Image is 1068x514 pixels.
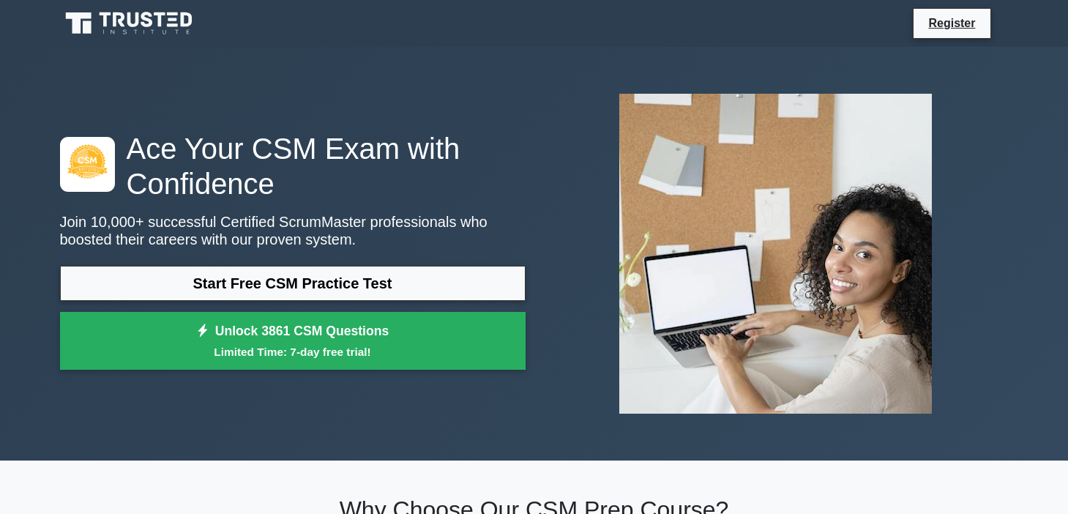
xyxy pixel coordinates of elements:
h1: Ace Your CSM Exam with Confidence [60,131,526,201]
small: Limited Time: 7-day free trial! [78,343,507,360]
a: Register [919,14,984,32]
p: Join 10,000+ successful Certified ScrumMaster professionals who boosted their careers with our pr... [60,213,526,248]
a: Start Free CSM Practice Test [60,266,526,301]
a: Unlock 3861 CSM QuestionsLimited Time: 7-day free trial! [60,312,526,370]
